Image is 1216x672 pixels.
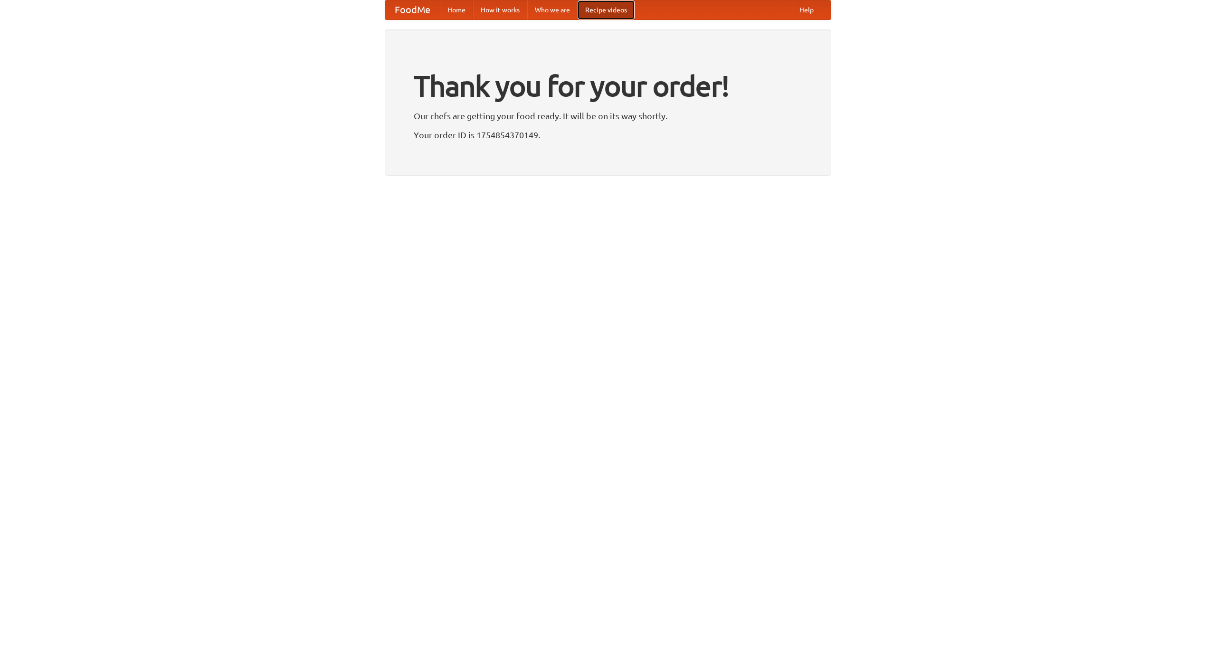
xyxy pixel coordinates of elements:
a: Recipe videos [578,0,635,19]
h1: Thank you for your order! [414,63,802,109]
a: FoodMe [385,0,440,19]
p: Our chefs are getting your food ready. It will be on its way shortly. [414,109,802,123]
a: How it works [473,0,527,19]
p: Your order ID is 1754854370149. [414,128,802,142]
a: Home [440,0,473,19]
a: Who we are [527,0,578,19]
a: Help [792,0,821,19]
